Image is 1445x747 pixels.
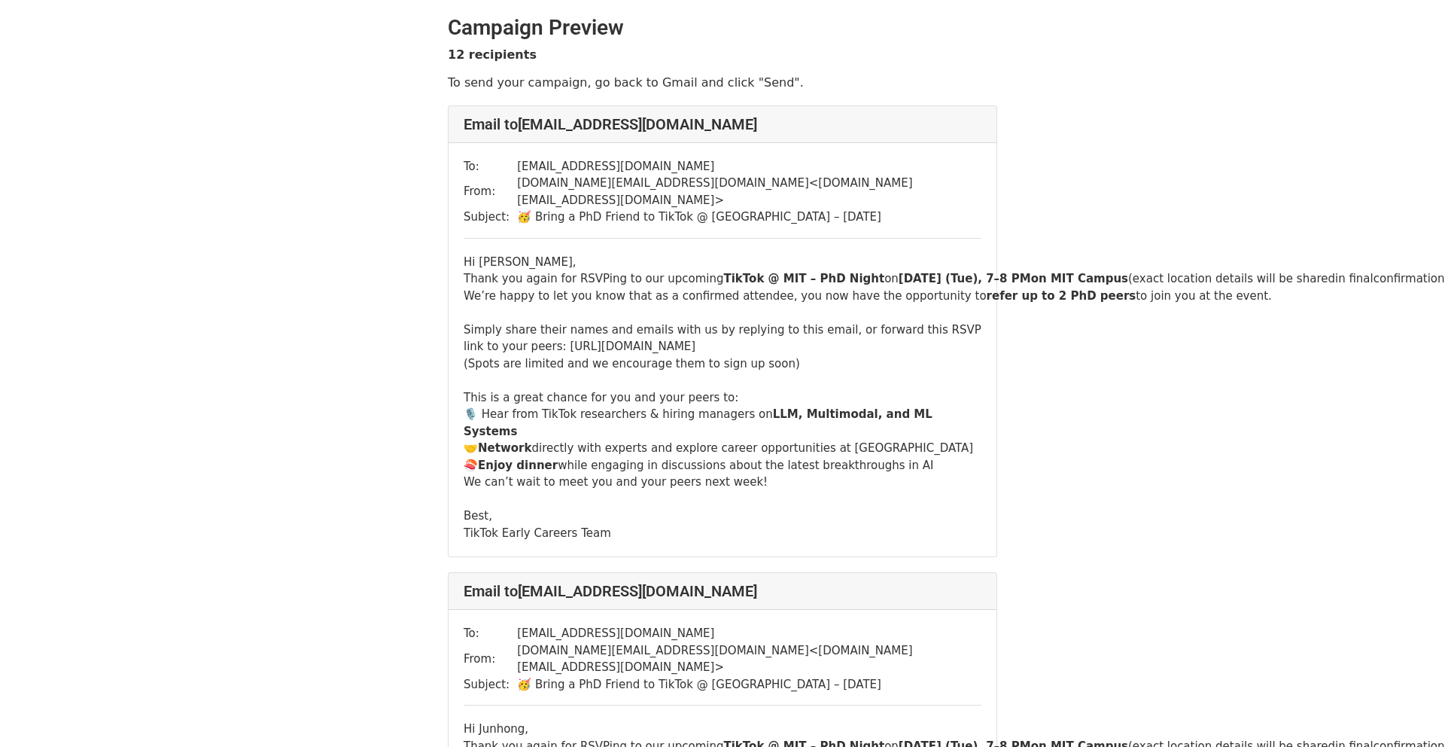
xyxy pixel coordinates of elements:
strong: , Multimodal, and ML Systems [464,407,932,438]
td: 🥳 Bring a PhD Friend to TikTok @ [GEOGRAPHIC_DATA] – [DATE] [517,676,981,694]
div: Hi Junhong, [464,721,981,738]
h2: Campaign Preview [448,15,997,41]
div: TikTok Early Careers Team [464,525,981,542]
td: [DOMAIN_NAME][EMAIL_ADDRESS][DOMAIN_NAME] < [DOMAIN_NAME][EMAIL_ADDRESS][DOMAIN_NAME] > [517,175,981,209]
div: We’re happy to let you know that as a confirmed attendee, you now have the opportunity to to join... [464,288,981,305]
td: Subject: [464,209,517,226]
p: To send your campaign, go back to Gmail and click "Send". [448,75,997,90]
strong: Enjoy dinner [478,459,558,472]
strong: [DATE] (Tue), 7–8 PM [899,272,1031,285]
td: Subject: [464,676,517,694]
h4: Email to [EMAIL_ADDRESS][DOMAIN_NAME] [464,582,981,600]
div: Thank you again for RSVPing to our upcoming on (exact location details will be shared confirmatio... [464,270,981,288]
strong: TikTok @ MIT – PhD Night [723,272,884,285]
strong: Network [478,441,531,455]
strong: on MIT Campus [1031,272,1128,285]
strong: LLM [773,407,799,421]
div: Simply share their names and emails with us by replying to this email, or forward this RSVP link ... [464,304,981,355]
td: To: [464,158,517,175]
td: To: [464,625,517,642]
span: in final [1335,272,1374,285]
div: 🎙️ Hear from TikTok researchers & hiring managers on [464,406,981,440]
div: (Spots are limited and we encourage them to sign up soon) [464,355,981,373]
strong: refer up to 2 PhD peers [987,289,1136,303]
td: [DOMAIN_NAME][EMAIL_ADDRESS][DOMAIN_NAME] < [DOMAIN_NAME][EMAIL_ADDRESS][DOMAIN_NAME] > [517,642,981,676]
strong: 12 recipients [448,47,537,62]
td: [EMAIL_ADDRESS][DOMAIN_NAME] [517,158,981,175]
div: This is a great chance for you and your peers to: [464,372,981,406]
td: From: [464,642,517,676]
div: Hi [PERSON_NAME], [464,254,981,271]
div: We can’t wait to meet you and your peers next week! [464,474,981,491]
td: From: [464,175,517,209]
h4: Email to [EMAIL_ADDRESS][DOMAIN_NAME] [464,115,981,133]
div: 🤝 directly with experts and explore career opportunities at [GEOGRAPHIC_DATA] [464,440,981,457]
td: [EMAIL_ADDRESS][DOMAIN_NAME] [517,625,981,642]
div: 🍣 while engaging in discussions about the latest breakthroughs in AI [464,457,981,474]
td: 🥳 Bring a PhD Friend to TikTok @ [GEOGRAPHIC_DATA] – [DATE] [517,209,981,226]
div: Best, [464,491,981,525]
